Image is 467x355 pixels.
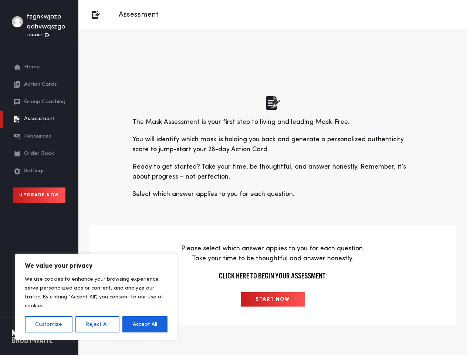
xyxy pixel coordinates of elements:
a: Settings [14,163,67,180]
div: We value your privacy [15,254,177,340]
h4: Click here to begin your assessment: [108,271,437,281]
span: The Mask Assessment is your first step to living and leading Mask-Free. [132,119,349,125]
span: Order Book [24,150,54,158]
a: Action Cards [14,76,67,94]
a: Order Book [14,145,67,163]
span: Home [24,63,40,72]
a: Assessment [14,111,67,128]
span: Ready to get started? Take your time, be thoughtful, and answer honestly. Remember, it’s about pr... [132,163,406,180]
span: Action Cards [24,81,57,89]
span: Resources [24,132,51,141]
button: Customize [25,316,72,332]
button: Accept All [122,316,167,332]
a: Home [14,59,67,76]
input: START NOW [241,292,305,307]
p: Please select which answer applies to you for each question. Take your time to be thoughtful and ... [108,244,437,264]
p: Assessment [111,9,158,20]
span: You will identify which mask is holding you back and generate a personalized authenticity score t... [132,136,404,153]
div: fzgnkwjozp qdhvwqszgo [27,12,67,32]
a: Upgrade Now [13,187,65,203]
span: Group Coaching [24,98,65,106]
p: We value your privacy [25,261,167,270]
span: Select which answer applies to you for each question. [132,191,294,197]
p: We use cookies to enhance your browsing experience, serve personalized ads or content, and analyz... [25,275,167,310]
span: Settings [24,167,45,176]
a: Logout [27,33,50,37]
a: Group Coaching [14,94,67,111]
span: Assessment [24,115,55,124]
a: Resources [14,128,67,145]
button: Reject All [75,316,119,332]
